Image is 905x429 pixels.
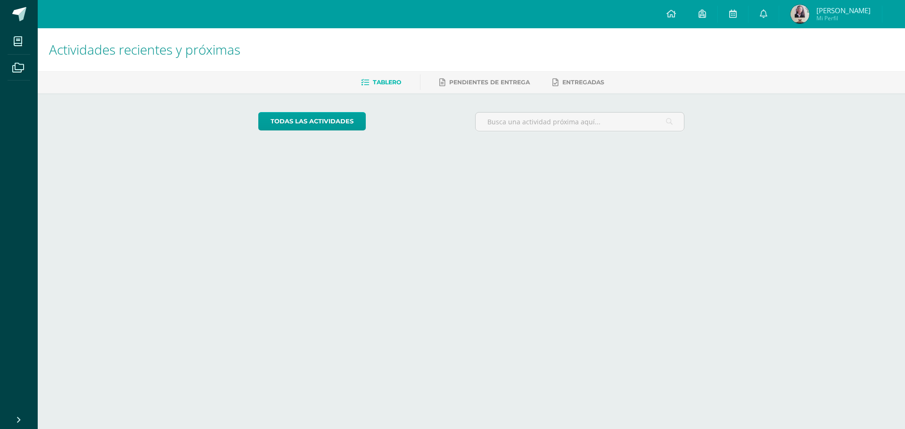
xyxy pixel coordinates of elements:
span: Actividades recientes y próximas [49,40,240,58]
span: Mi Perfil [816,14,871,22]
span: Tablero [373,79,401,86]
span: Pendientes de entrega [449,79,530,86]
a: Tablero [361,75,401,90]
a: todas las Actividades [258,112,366,130]
img: c0a4bb422ec4bcf880931afb2938c18c.png [790,5,809,24]
input: Busca una actividad próxima aquí... [476,113,684,131]
a: Entregadas [552,75,604,90]
span: [PERSON_NAME] [816,6,871,15]
span: Entregadas [562,79,604,86]
a: Pendientes de entrega [439,75,530,90]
